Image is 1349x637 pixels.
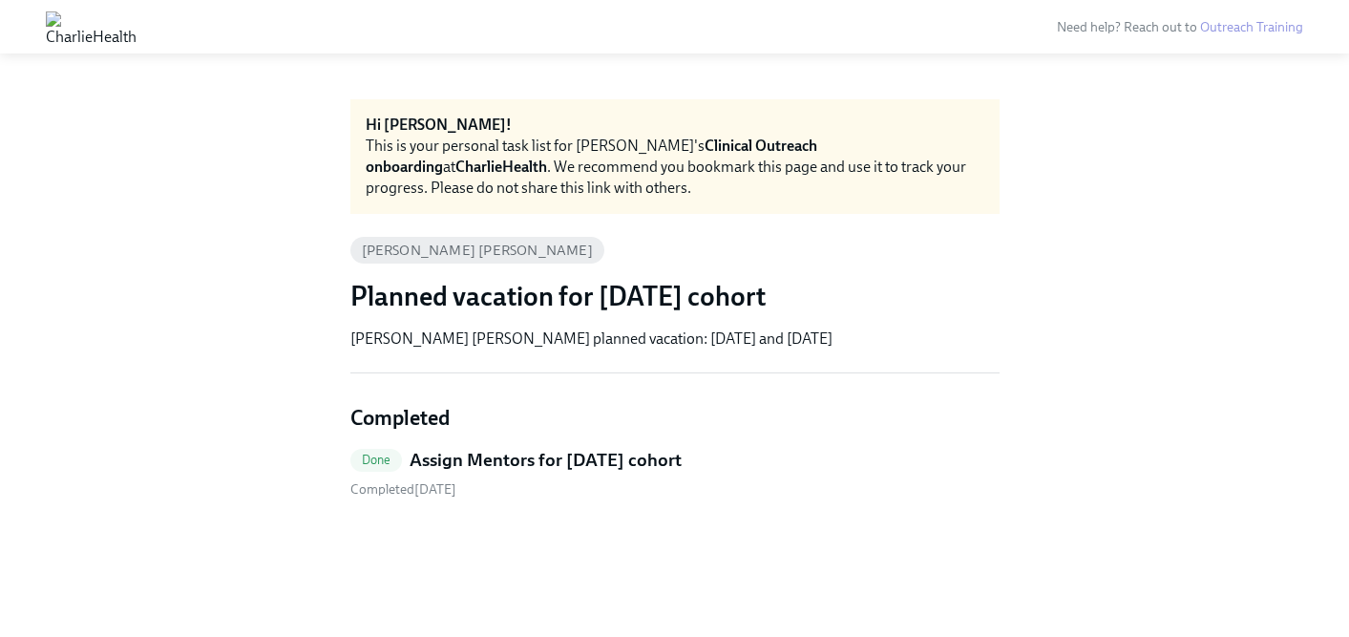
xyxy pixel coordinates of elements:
[350,448,1000,499] a: DoneAssign Mentors for [DATE] cohort Completed[DATE]
[366,136,984,199] div: This is your personal task list for [PERSON_NAME]'s at . We recommend you bookmark this page and ...
[1057,19,1303,35] span: Need help? Reach out to
[410,448,682,473] h5: Assign Mentors for [DATE] cohort
[350,244,604,258] span: [PERSON_NAME] [PERSON_NAME]
[350,404,1000,433] h4: Completed
[455,158,547,176] strong: CharlieHealth
[366,116,512,134] strong: Hi [PERSON_NAME]!
[46,11,137,42] img: CharlieHealth
[350,453,403,467] span: Done
[1200,19,1303,35] a: Outreach Training
[350,481,456,498] span: Friday, September 19th 2025, 10:05 am
[350,329,1000,350] p: [PERSON_NAME] [PERSON_NAME] planned vacation: [DATE] and [DATE]
[350,279,1000,313] h3: Planned vacation for [DATE] cohort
